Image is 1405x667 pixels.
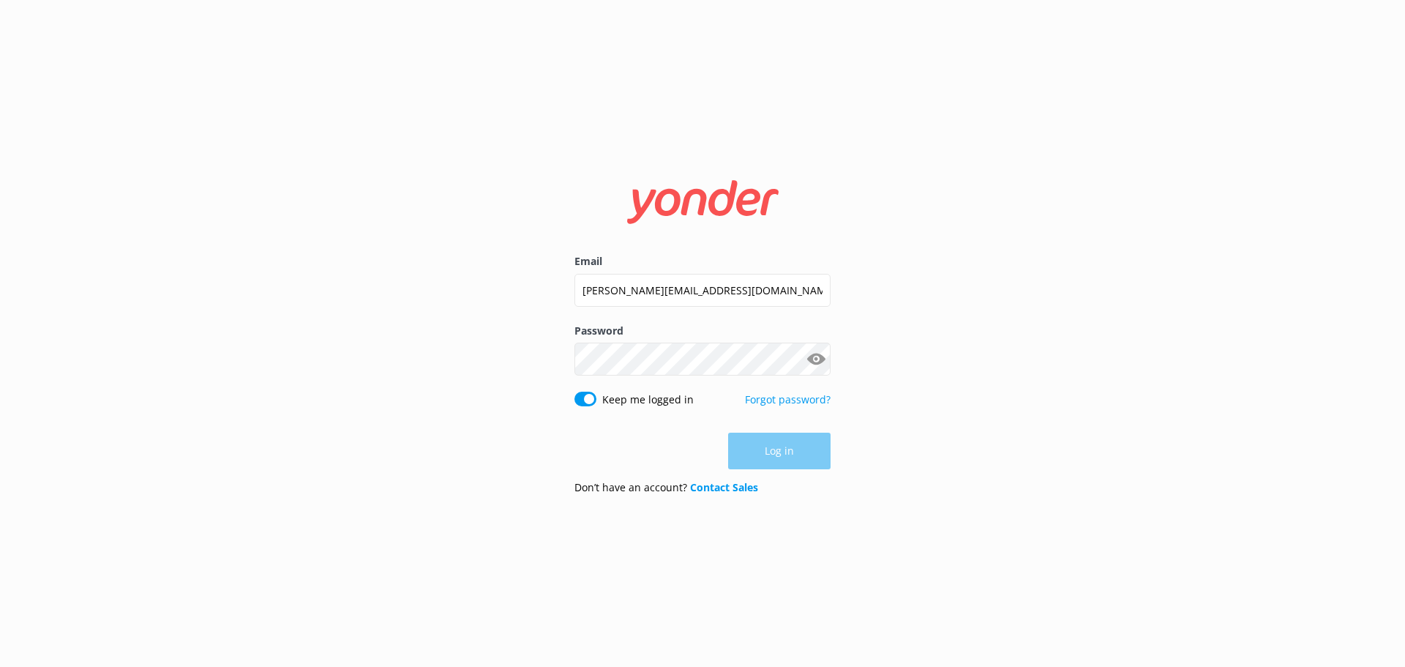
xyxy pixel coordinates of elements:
[574,253,831,269] label: Email
[574,274,831,307] input: user@emailaddress.com
[745,392,831,406] a: Forgot password?
[602,392,694,408] label: Keep me logged in
[690,480,758,494] a: Contact Sales
[574,323,831,339] label: Password
[801,345,831,374] button: Show password
[574,480,758,496] p: Don’t have an account?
